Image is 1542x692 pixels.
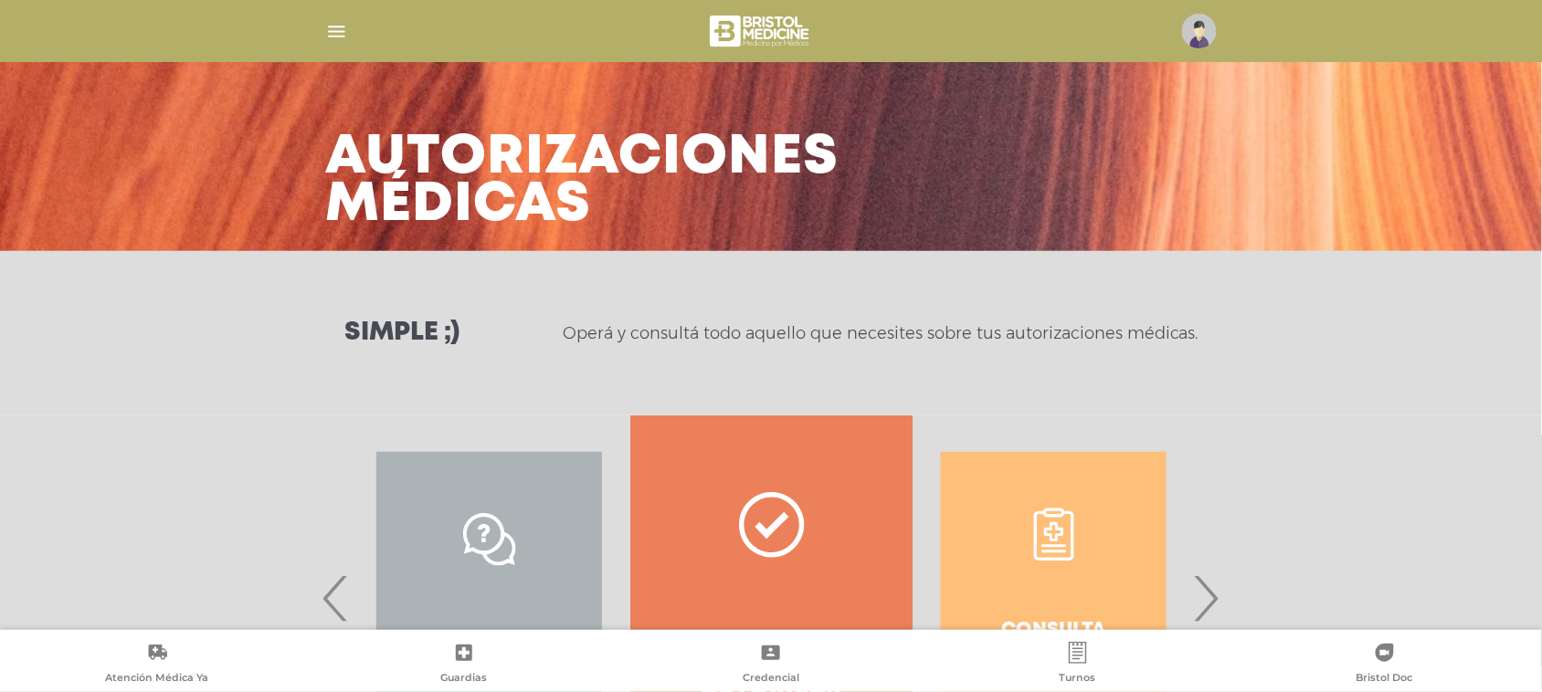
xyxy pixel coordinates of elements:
span: Next [1188,549,1224,647]
h3: Autorizaciones médicas [325,134,839,229]
span: Atención Médica Ya [106,671,209,687]
a: Turnos [924,642,1231,688]
p: Operá y consultá todo aquello que necesites sobre tus autorizaciones médicas. [563,322,1198,344]
img: Cober_menu-lines-white.svg [325,20,348,43]
span: Bristol Doc [1357,671,1413,687]
a: Bristol Doc [1231,642,1538,688]
span: Turnos [1060,671,1096,687]
img: bristol-medicine-blanco.png [707,9,816,53]
a: Guardias [311,642,618,688]
span: Credencial [743,671,799,687]
span: Previous [318,549,354,647]
span: Guardias [441,671,488,687]
img: profile-placeholder.svg [1182,14,1217,48]
a: Credencial [618,642,924,688]
a: Atención Médica Ya [4,642,311,688]
h3: Simple ;) [344,320,459,346]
